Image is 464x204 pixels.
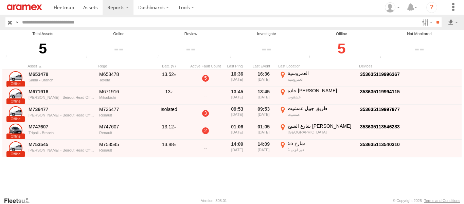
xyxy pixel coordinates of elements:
div: Click to filter by Online [84,37,154,60]
label: Click to View Event Location [278,105,356,122]
div: Click to Sort [225,64,249,68]
div: 14:09 [DATE] [252,140,275,157]
div: M753545 [99,141,148,147]
div: 16:36 [DATE] [252,70,275,87]
a: Terms and Conditions [424,199,460,203]
div: 13.12 [152,123,186,139]
div: [PERSON_NAME] - Beirout Head Office [29,148,94,152]
div: Click to Sort [28,64,95,68]
div: [PERSON_NAME] - Beirout Head Office [29,113,94,117]
div: عشقوت [288,95,355,99]
div: Version: 308.01 [201,199,227,203]
div: 09:53 [DATE] [252,105,275,122]
div: Review [155,31,226,37]
div: Total number of Enabled and Paused Assets [3,55,14,60]
div: Click to Sort [252,64,275,68]
div: 13:45 [DATE] [225,88,249,104]
div: M747607 [99,124,148,130]
div: 09:53 [DATE] [225,105,249,122]
div: 01:06 [DATE] [225,123,249,139]
a: M736477 [29,106,94,112]
a: Click to View Device Details [360,89,400,94]
div: 14:09 [DATE] [225,140,249,157]
div: طريق جبيل عمشيت [288,105,355,111]
div: Click to filter by Investigate [228,37,305,60]
div: Click to filter by Offline [307,37,376,60]
div: Total Assets [3,31,82,37]
a: Click to View Asset Details [9,71,22,85]
div: شارع الشيخ [PERSON_NAME] [288,123,355,129]
label: Click to View Event Location [278,123,356,139]
div: Online [84,31,154,37]
a: Click to View Device Details [360,72,400,77]
div: 13 [152,88,186,104]
div: Offline [307,31,376,37]
label: Click to View Event Location [278,70,356,87]
a: Click to View Device Details [360,142,400,147]
div: Assets that have not communicated with the server in the last 24hrs [228,55,238,60]
a: Click to View Asset Details [9,124,22,137]
div: Click to filter by Not Monitored [378,37,461,60]
div: العمروسية [288,77,355,82]
a: M753545 [29,141,94,147]
div: Renault [99,131,148,135]
div: Mazen Siblini [382,2,402,13]
div: عمشيت [288,112,355,117]
div: [GEOGRAPHIC_DATA] [288,130,355,135]
a: Click to View Asset Details [9,106,22,120]
div: 16:36 [DATE] [225,70,249,87]
div: M653478 [99,71,148,77]
a: Click to View Device Details [360,107,400,112]
a: M671916 [29,89,94,95]
label: Export results as... [447,17,459,27]
a: M747607 [29,124,94,130]
div: Click to Sort [98,64,149,68]
div: شارع 55 [288,140,355,146]
a: M653478 [29,71,94,77]
div: 13.88 [152,140,186,157]
div: Mitsubishi [99,95,148,99]
a: Click to View Asset Details [9,141,22,155]
div: Not Monitored [378,31,461,37]
img: aramex-logo.svg [7,4,42,10]
div: Batt. (V) [152,64,186,68]
div: Assets that have not communicated at least once with the server in the last 6hrs [155,55,165,60]
label: Click to View Event Location [278,88,356,104]
div: Saida - Branch [29,78,94,82]
div: The health of these assets types is not monitored. [378,55,388,60]
div: دير قوبل 1 [288,147,355,152]
div: Investigate [228,31,305,37]
div: Tripoli - Branch [29,131,94,135]
div: العمروسية [288,70,355,76]
div: Toyota [99,78,148,82]
div: M736477 [99,106,148,112]
div: 5 [3,37,82,60]
a: 3 [202,110,209,117]
div: Click to filter by Review [155,37,226,60]
a: Click to View Asset Details [9,89,22,102]
div: Last Location [278,64,356,68]
a: Click to View Device Details [360,124,400,129]
label: Click to View Event Location [278,140,356,157]
div: Number of assets that have communicated at least once in the last 6hrs [84,55,94,60]
a: 5 [202,75,209,82]
label: Search Filter Options [419,17,434,27]
i: ? [426,2,437,13]
div: Renault [99,148,148,152]
a: 2 [202,127,209,134]
div: © Copyright 2025 - [393,199,460,203]
div: Active Fault Count [189,64,222,68]
div: 13:45 [DATE] [252,88,275,104]
div: [PERSON_NAME] - Beirout Head Office [29,95,94,99]
div: جادة [PERSON_NAME] [288,88,355,94]
div: 13.52 [152,70,186,87]
div: 01:05 [DATE] [252,123,275,139]
div: M671916 [99,89,148,95]
a: Visit our Website [4,197,35,204]
div: Renault [99,113,148,117]
div: Assets that have not communicated at least once with the server in the last 48hrs [307,55,317,60]
label: Search Query [14,17,20,27]
div: Devices [359,64,427,68]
